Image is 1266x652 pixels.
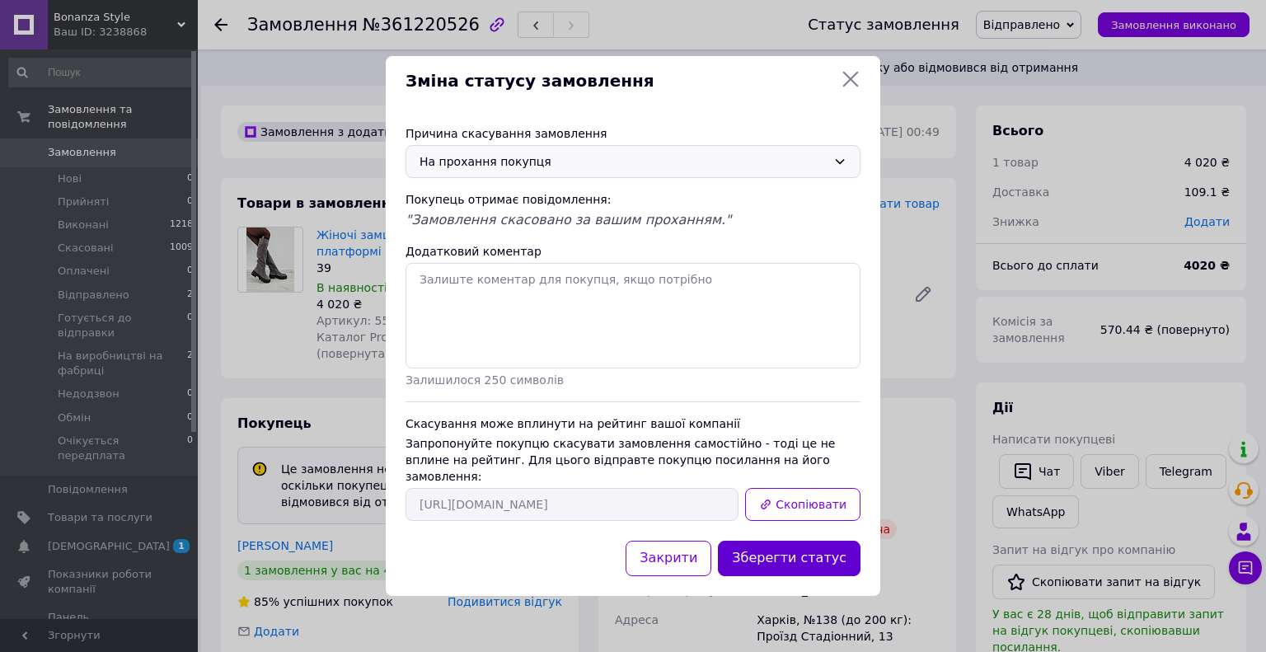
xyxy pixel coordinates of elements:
span: Зміна статусу замовлення [406,69,834,93]
span: "Замовлення скасовано за вашим проханням." [406,212,731,227]
div: На прохання покупця [420,152,827,171]
span: Залишилося 250 символів [406,373,564,387]
button: Зберегти статус [718,541,860,576]
button: Скопіювати [745,488,860,521]
button: Закрити [626,541,711,576]
label: Додатковий коментар [406,245,542,258]
div: Запропонуйте покупцю скасувати замовлення самостійно - тоді це не вплине на рейтинг. Для цього ві... [406,435,860,485]
div: Причина скасування замовлення [406,125,860,142]
div: Скасування може вплинути на рейтинг вашої компанії [406,415,860,432]
div: Покупець отримає повідомлення: [406,191,860,208]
